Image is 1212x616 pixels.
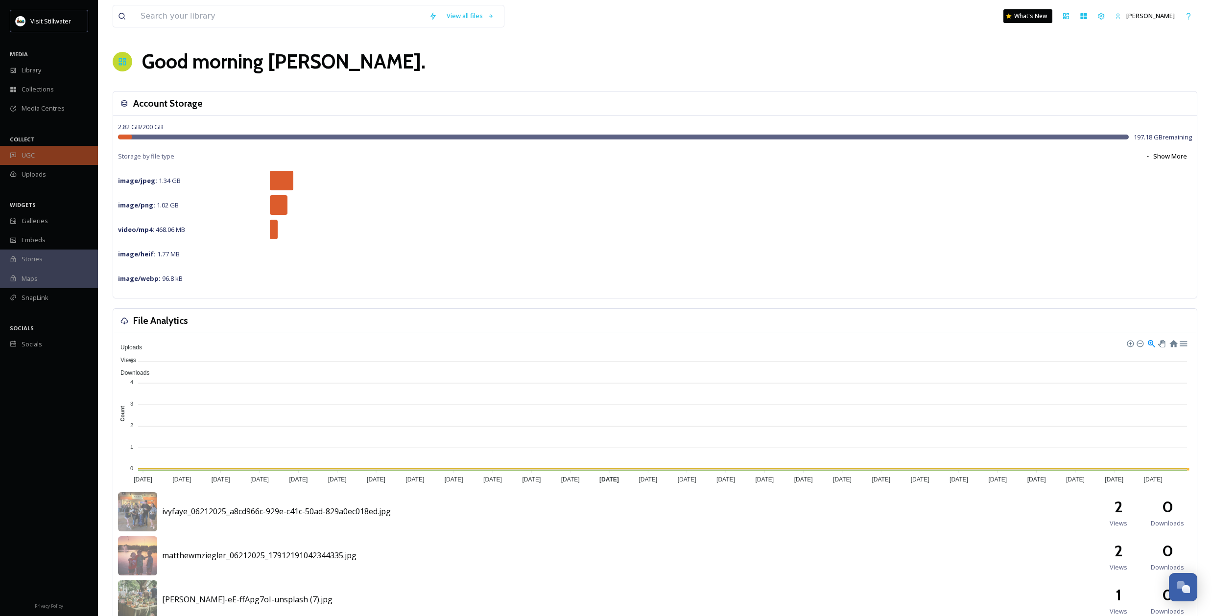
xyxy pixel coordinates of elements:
input: Search your library [136,5,424,27]
span: 197.18 GB remaining [1134,133,1192,142]
tspan: [DATE] [599,476,619,483]
tspan: [DATE] [755,476,774,483]
span: Media Centres [22,104,65,113]
span: 468.06 MB [118,225,185,234]
div: Panning [1158,340,1164,346]
tspan: [DATE] [1027,476,1046,483]
h2: 0 [1162,583,1173,607]
tspan: [DATE] [445,476,463,483]
span: UGC [22,151,35,160]
span: Uploads [22,170,46,179]
h2: 1 [1116,583,1121,607]
tspan: 4 [130,379,133,385]
span: Socials [22,340,42,349]
span: 2.82 GB / 200 GB [118,122,163,131]
button: Open Chat [1169,573,1197,601]
tspan: [DATE] [405,476,424,483]
tspan: [DATE] [522,476,541,483]
tspan: [DATE] [1144,476,1163,483]
tspan: [DATE] [134,476,152,483]
tspan: [DATE] [716,476,735,483]
a: Privacy Policy [35,599,63,611]
span: 1.02 GB [118,201,179,209]
tspan: [DATE] [250,476,269,483]
h2: 2 [1114,539,1123,563]
span: [PERSON_NAME]-eE-ffApg7oI-unsplash (7).jpg [162,594,333,605]
span: Stories [22,254,43,264]
span: Maps [22,274,38,283]
tspan: [DATE] [833,476,852,483]
tspan: [DATE] [678,476,696,483]
span: 96.8 kB [118,274,183,283]
h3: File Analytics [133,314,188,328]
tspan: [DATE] [1066,476,1085,483]
tspan: [DATE] [911,476,929,483]
span: Views [1110,563,1127,572]
tspan: [DATE] [289,476,308,483]
img: 38bf4dc6-5d4c-495d-ba7a-70e74e88984f.jpg [118,492,157,531]
span: Galleries [22,216,48,226]
tspan: 0 [130,465,133,471]
tspan: [DATE] [639,476,657,483]
span: SOCIALS [10,324,34,332]
span: COLLECT [10,136,35,143]
strong: image/jpeg : [118,176,157,185]
span: Downloads [1151,563,1184,572]
tspan: 2 [130,422,133,428]
tspan: [DATE] [212,476,230,483]
span: Embeds [22,235,46,245]
span: Visit Stillwater [30,17,71,25]
tspan: [DATE] [988,476,1007,483]
span: 1.77 MB [118,250,180,258]
tspan: 5 [130,357,133,363]
strong: image/heif : [118,250,156,258]
a: View all files [442,6,499,25]
span: [PERSON_NAME] [1126,11,1175,20]
div: Zoom Out [1136,340,1143,346]
strong: image/webp : [118,274,161,283]
span: 1.34 GB [118,176,181,185]
tspan: 3 [130,401,133,407]
span: ivyfaye_06212025_a8cd966c-929e-c41c-50ad-829a0ec018ed.jpg [162,506,391,517]
span: Downloads [1151,607,1184,616]
span: MEDIA [10,50,28,58]
span: Views [113,357,136,364]
tspan: 1 [130,444,133,450]
h2: 0 [1162,539,1173,563]
span: Privacy Policy [35,603,63,609]
strong: image/png : [118,201,155,209]
text: Count [120,406,126,421]
tspan: [DATE] [483,476,502,483]
tspan: [DATE] [328,476,347,483]
div: Reset Zoom [1169,339,1177,347]
tspan: [DATE] [172,476,191,483]
span: WIDGETS [10,201,36,208]
strong: video/mp4 : [118,225,154,234]
span: Collections [22,85,54,94]
span: Storage by file type [118,152,174,161]
span: Downloads [113,369,149,376]
tspan: [DATE] [950,476,968,483]
a: What's New [1003,9,1052,23]
span: matthewmziegler_06212025_17912191042344335.jpg [162,550,356,561]
h1: Good morning [PERSON_NAME] . [142,47,426,76]
button: Show More [1140,147,1192,166]
h2: 2 [1114,495,1123,519]
h3: Account Storage [133,96,203,111]
div: Zoom In [1126,340,1133,346]
h2: 0 [1162,495,1173,519]
img: 25b2bb57-2471-4059-a806-e8e6bbc99e35.jpg [118,536,157,575]
img: IrSNqUGn_400x400.jpg [16,16,25,26]
span: Views [1110,607,1127,616]
div: Selection Zoom [1147,339,1155,347]
tspan: [DATE] [561,476,580,483]
tspan: [DATE] [794,476,813,483]
span: Library [22,66,41,75]
tspan: [DATE] [872,476,890,483]
a: [PERSON_NAME] [1110,6,1180,25]
tspan: [DATE] [1105,476,1123,483]
span: Views [1110,519,1127,528]
div: Menu [1179,339,1187,347]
